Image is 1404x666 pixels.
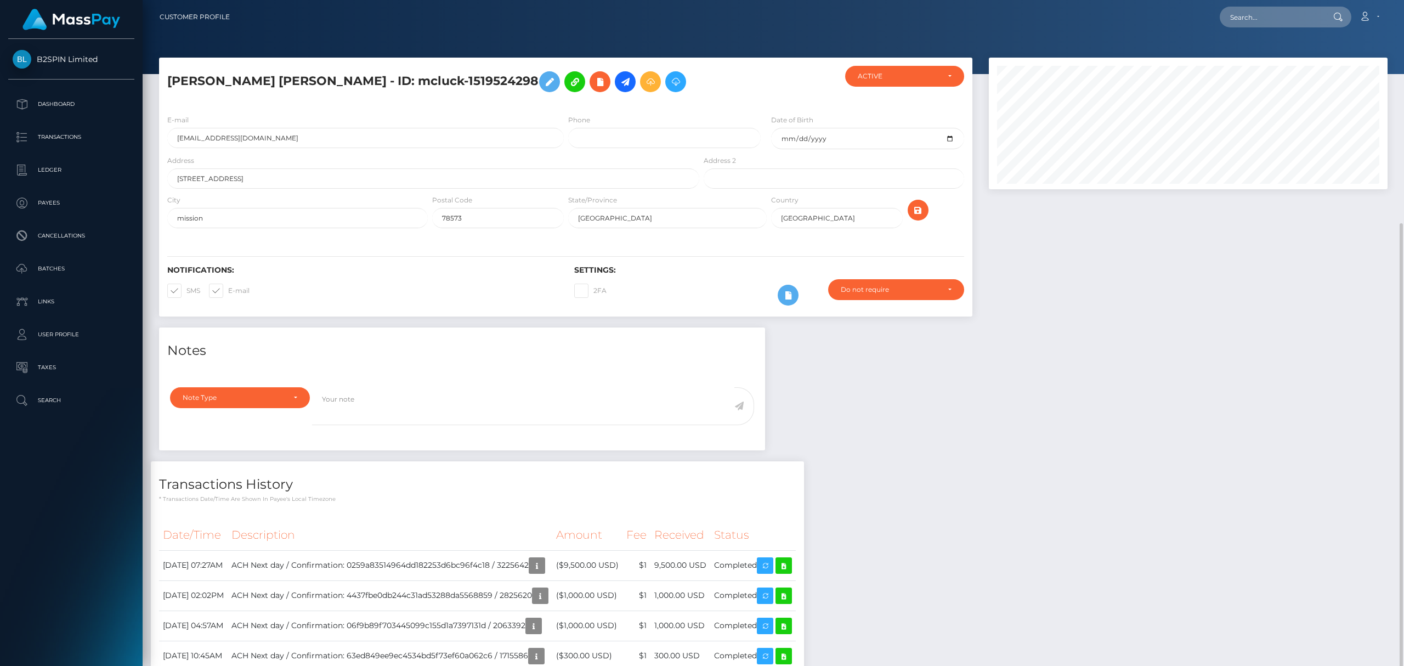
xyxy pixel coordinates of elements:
[710,580,796,611] td: Completed
[615,71,636,92] a: Initiate Payout
[170,387,310,408] button: Note Type
[228,550,552,580] td: ACH Next day / Confirmation: 0259a83514964dd182253d6bc96f4c18 / 3225642
[22,9,120,30] img: MassPay Logo
[1220,7,1323,27] input: Search...
[209,284,250,298] label: E-mail
[13,129,130,145] p: Transactions
[167,115,189,125] label: E-mail
[568,115,590,125] label: Phone
[13,162,130,178] p: Ledger
[650,611,710,641] td: 1,000.00 USD
[771,115,813,125] label: Date of Birth
[159,495,796,503] p: * Transactions date/time are shown in payee's local timezone
[167,66,693,98] h5: [PERSON_NAME] [PERSON_NAME] - ID: mcluck-1519524298
[160,5,230,29] a: Customer Profile
[13,392,130,409] p: Search
[228,520,552,550] th: Description
[167,195,180,205] label: City
[13,294,130,310] p: Links
[13,228,130,244] p: Cancellations
[228,611,552,641] td: ACH Next day / Confirmation: 06f9b89f703445099c155d1a7397131d / 2063392
[650,520,710,550] th: Received
[13,195,130,211] p: Payees
[8,354,134,381] a: Taxes
[8,222,134,250] a: Cancellations
[622,520,650,550] th: Fee
[159,611,228,641] td: [DATE] 04:57AM
[13,50,31,69] img: B2SPIN Limited
[159,550,228,580] td: [DATE] 07:27AM
[828,279,964,300] button: Do not require
[858,72,939,81] div: ACTIVE
[771,195,799,205] label: Country
[552,520,622,550] th: Amount
[159,475,796,494] h4: Transactions History
[552,611,622,641] td: ($1,000.00 USD)
[13,326,130,343] p: User Profile
[167,341,757,360] h4: Notes
[574,266,965,275] h6: Settings:
[13,96,130,112] p: Dashboard
[650,550,710,580] td: 9,500.00 USD
[159,580,228,611] td: [DATE] 02:02PM
[8,156,134,184] a: Ledger
[841,285,939,294] div: Do not require
[622,611,650,641] td: $1
[622,580,650,611] td: $1
[568,195,617,205] label: State/Province
[228,580,552,611] td: ACH Next day / Confirmation: 4437fbe0db244c31ad53288da5568859 / 2825620
[8,123,134,151] a: Transactions
[552,580,622,611] td: ($1,000.00 USD)
[704,156,736,166] label: Address 2
[167,284,200,298] label: SMS
[13,359,130,376] p: Taxes
[552,550,622,580] td: ($9,500.00 USD)
[710,611,796,641] td: Completed
[167,266,558,275] h6: Notifications:
[574,284,607,298] label: 2FA
[8,54,134,64] span: B2SPIN Limited
[622,550,650,580] td: $1
[710,520,796,550] th: Status
[8,387,134,414] a: Search
[159,520,228,550] th: Date/Time
[432,195,472,205] label: Postal Code
[183,393,285,402] div: Note Type
[8,189,134,217] a: Payees
[8,255,134,283] a: Batches
[13,261,130,277] p: Batches
[845,66,964,87] button: ACTIVE
[8,91,134,118] a: Dashboard
[8,321,134,348] a: User Profile
[8,288,134,315] a: Links
[710,550,796,580] td: Completed
[650,580,710,611] td: 1,000.00 USD
[167,156,194,166] label: Address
